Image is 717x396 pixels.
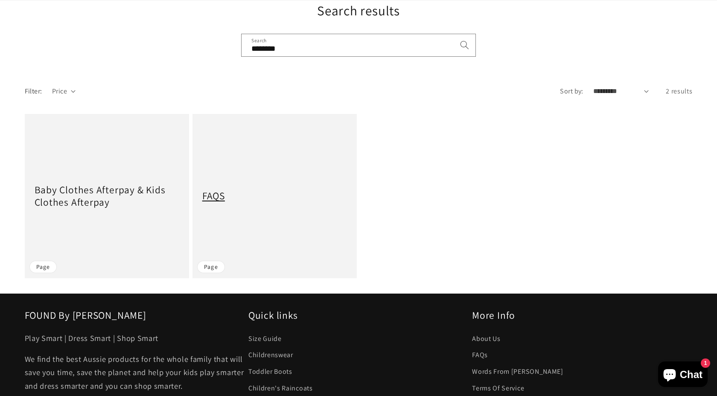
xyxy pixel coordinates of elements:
span: Price [52,86,67,96]
h2: Filter: [25,86,42,96]
p: We find the best Aussie products for the whole family that will save you time, save the planet an... [25,352,245,393]
a: Baby Clothes Afterpay & Kids Clothes Afterpay [35,183,179,209]
a: Toddler Boots [248,363,292,380]
h2: Quick links [248,309,469,322]
p: Play Smart | Dress Smart | Shop Smart [25,332,245,345]
h2: FOUND By [PERSON_NAME] [25,309,245,322]
a: Words From [PERSON_NAME] [472,363,563,380]
summary: Price [52,86,76,96]
h1: Search results [25,2,693,19]
h2: More Info [472,309,692,322]
a: Size Guide [248,333,282,347]
span: 2 results [666,87,692,96]
a: FAQs [472,347,488,364]
a: About Us [472,333,501,347]
inbox-online-store-chat: Shopify online store chat [656,361,710,389]
a: Childrenswear [248,347,293,364]
a: FAQS [202,189,347,202]
label: Sort by: [560,87,583,96]
button: Search [454,34,475,56]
